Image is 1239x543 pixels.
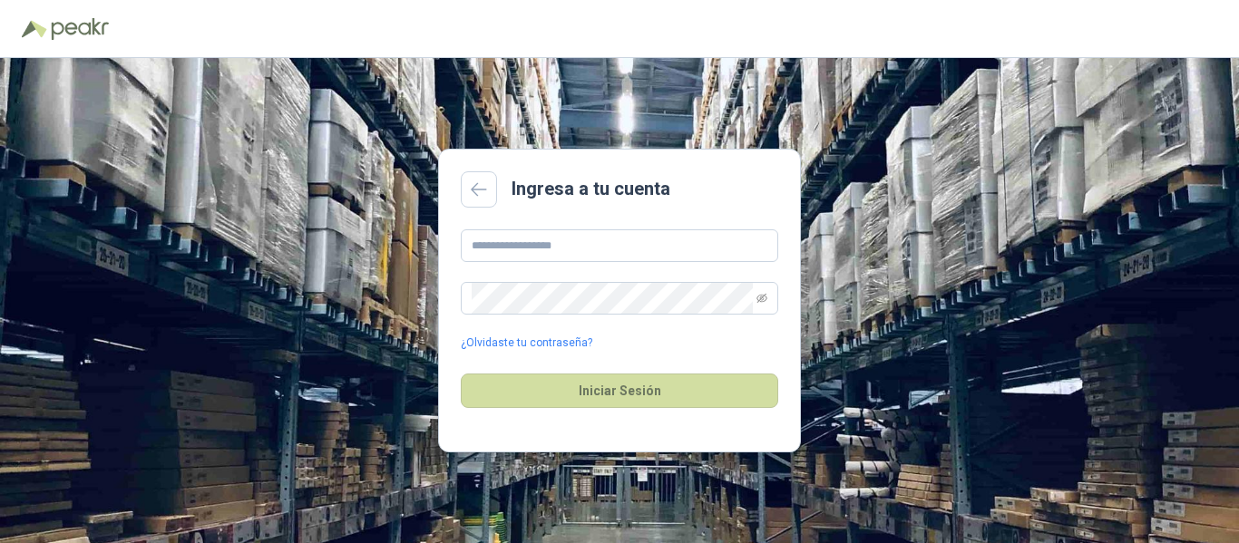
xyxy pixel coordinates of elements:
img: Logo [22,20,47,38]
span: eye-invisible [756,293,767,304]
h2: Ingresa a tu cuenta [512,175,670,203]
img: Peakr [51,18,109,40]
a: ¿Olvidaste tu contraseña? [461,335,592,352]
button: Iniciar Sesión [461,373,778,408]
